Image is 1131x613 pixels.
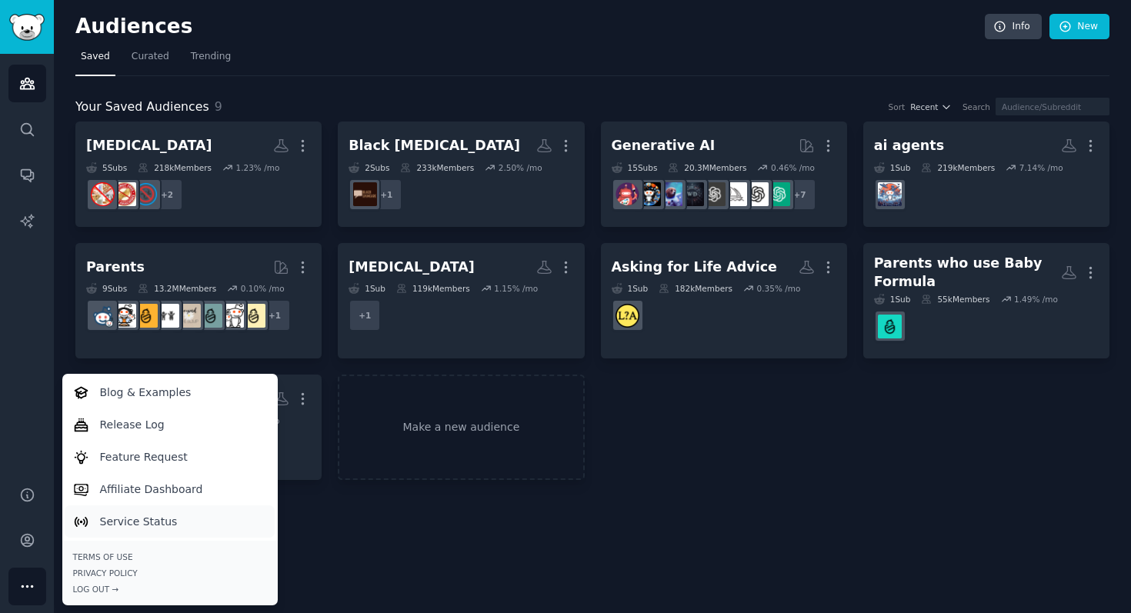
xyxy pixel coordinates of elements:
[400,162,474,173] div: 233k Members
[65,376,275,408] a: Blog & Examples
[349,299,381,331] div: + 1
[241,283,285,294] div: 0.10 % /mo
[155,304,179,328] img: toddlers
[338,375,584,480] a: Make a new audience
[601,243,847,359] a: Asking for Life Advice1Sub182kMembers0.35% /moLifeAdvice
[601,122,847,227] a: Generative AI15Subs20.3MMembers0.46% /mo+7ChatGPTOpenAImidjourneyGPT3weirddalleStableDiffusionaiA...
[874,162,911,173] div: 1 Sub
[996,98,1109,115] input: Audience/Subreddit
[612,162,658,173] div: 15 Sub s
[921,294,989,305] div: 55k Members
[86,136,212,155] div: [MEDICAL_DATA]
[73,584,267,595] div: Log Out →
[138,283,216,294] div: 13.2M Members
[985,14,1042,40] a: Info
[86,162,127,173] div: 5 Sub s
[220,304,244,328] img: daddit
[177,304,201,328] img: beyondthebump
[75,15,985,39] h2: Audiences
[659,283,732,294] div: 182k Members
[100,385,192,401] p: Blog & Examples
[65,441,275,473] a: Feature Request
[616,182,639,206] img: dalle2
[242,304,265,328] img: Parenting
[185,45,236,76] a: Trending
[784,178,816,211] div: + 7
[100,481,203,498] p: Affiliate Dashboard
[612,258,777,277] div: Asking for Life Advice
[132,50,169,64] span: Curated
[874,136,944,155] div: ai agents
[874,294,911,305] div: 1 Sub
[86,283,127,294] div: 9 Sub s
[100,514,178,530] p: Service Status
[75,98,209,117] span: Your Saved Audiences
[963,102,990,112] div: Search
[75,45,115,76] a: Saved
[756,283,800,294] div: 0.35 % /mo
[349,136,520,155] div: Black [MEDICAL_DATA]
[338,122,584,227] a: Black [MEDICAL_DATA]2Subs233kMembers2.50% /mo+1Blackskincare
[878,182,902,206] img: AI_Agents
[126,45,175,76] a: Curated
[499,162,542,173] div: 2.50 % /mo
[680,182,704,206] img: weirddalle
[370,178,402,211] div: + 1
[612,136,716,155] div: Generative AI
[91,182,115,206] img: FoodAllergies
[878,315,902,338] img: FormulaFeeders
[668,162,746,173] div: 20.3M Members
[723,182,747,206] img: midjourney
[75,122,322,227] a: [MEDICAL_DATA]5Subs218kMembers1.23% /mo+2dairyfreepeanutallergyFoodAllergies
[612,283,649,294] div: 1 Sub
[65,408,275,441] a: Release Log
[112,182,136,206] img: peanutallergy
[702,182,726,206] img: GPT3
[349,258,475,277] div: [MEDICAL_DATA]
[1049,14,1109,40] a: New
[353,182,377,206] img: Blackskincare
[235,162,279,173] div: 1.23 % /mo
[134,182,158,206] img: dairyfree
[191,50,231,64] span: Trending
[863,122,1109,227] a: ai agents1Sub219kMembers7.14% /moAI_Agents
[1014,294,1058,305] div: 1.49 % /mo
[259,299,291,331] div: + 1
[921,162,995,173] div: 219k Members
[338,243,584,359] a: [MEDICAL_DATA]1Sub119kMembers1.15% /mo+1
[91,304,115,328] img: Parents
[874,254,1061,292] div: Parents who use Baby Formula
[910,102,952,112] button: Recent
[637,182,661,206] img: aiArt
[766,182,790,206] img: ChatGPT
[215,99,222,114] span: 9
[349,283,385,294] div: 1 Sub
[9,14,45,41] img: GummySearch logo
[659,182,682,206] img: StableDiffusion
[349,162,389,173] div: 2 Sub s
[100,417,165,433] p: Release Log
[199,304,222,328] img: SingleParents
[86,258,145,277] div: Parents
[73,568,267,578] a: Privacy Policy
[65,505,275,538] a: Service Status
[81,50,110,64] span: Saved
[616,304,639,328] img: LifeAdvice
[100,449,188,465] p: Feature Request
[73,551,267,562] a: Terms of Use
[396,283,470,294] div: 119k Members
[889,102,906,112] div: Sort
[75,243,322,359] a: Parents9Subs13.2MMembers0.10% /mo+1ParentingdadditSingleParentsbeyondthebumptoddlersNewParentspar...
[745,182,769,206] img: OpenAI
[65,473,275,505] a: Affiliate Dashboard
[910,102,938,112] span: Recent
[151,178,183,211] div: + 2
[494,283,538,294] div: 1.15 % /mo
[1019,162,1063,173] div: 7.14 % /mo
[134,304,158,328] img: NewParents
[138,162,212,173] div: 218k Members
[863,243,1109,359] a: Parents who use Baby Formula1Sub55kMembers1.49% /moFormulaFeeders
[112,304,136,328] img: parentsofmultiples
[771,162,815,173] div: 0.46 % /mo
